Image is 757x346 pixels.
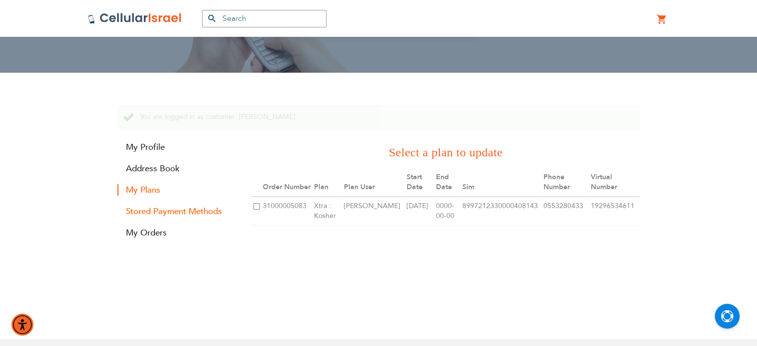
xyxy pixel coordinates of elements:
[117,184,237,196] strong: My Plans
[261,197,312,226] td: 31000005083
[542,197,589,226] td: 0553280433
[88,12,182,24] img: Cellular Israel Logo
[405,197,434,226] td: [DATE]
[589,197,640,226] td: 19296534611
[252,144,640,161] h3: Select a plan to update
[117,141,237,153] a: My Profile
[542,168,589,197] th: Phone Number
[342,197,405,226] td: [PERSON_NAME]
[589,168,640,197] th: Virtual Number
[11,314,33,336] div: Accessibility Menu
[312,168,342,197] th: Plan
[461,168,542,197] th: Sim
[461,197,542,226] td: 8997212330000408143
[117,206,237,217] a: Stored Payment Methods
[342,168,405,197] th: Plan User
[434,197,460,226] td: 0000-00-00
[434,168,460,197] th: End Date
[202,10,326,27] input: Search
[312,197,342,226] td: Xtra : Kosher
[117,105,640,129] div: You are logged in as customer: [PERSON_NAME]
[405,168,434,197] th: Start Date
[117,227,237,238] a: My Orders
[117,163,237,174] a: Address Book
[261,168,312,197] th: Order Number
